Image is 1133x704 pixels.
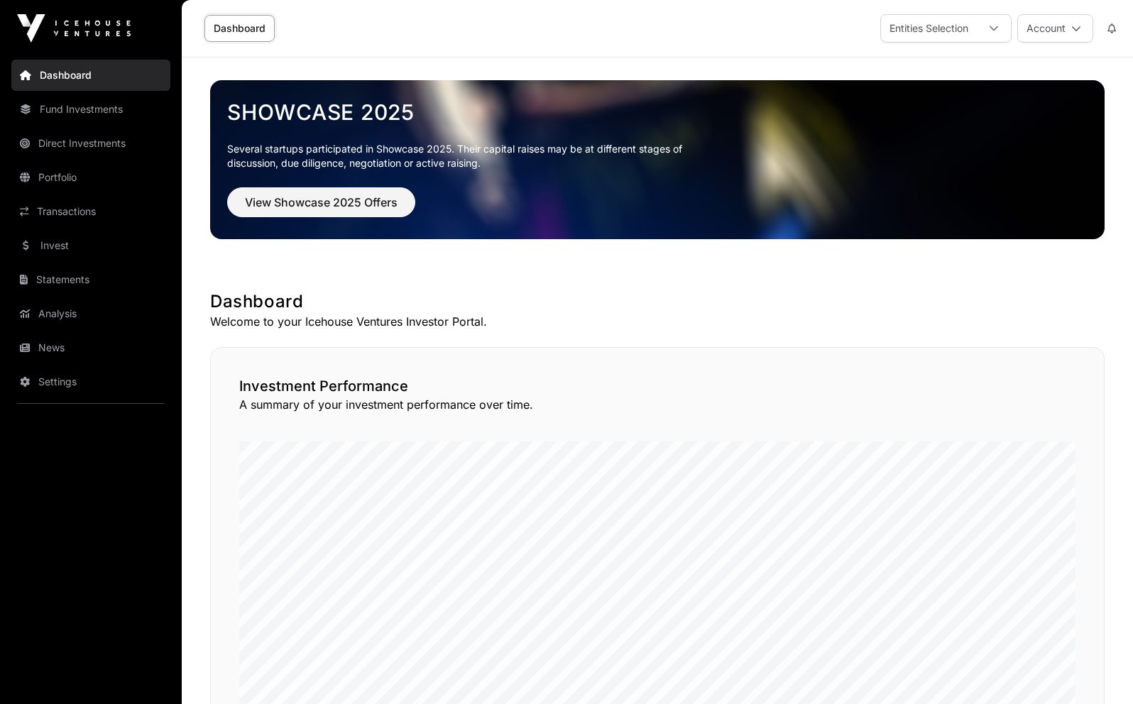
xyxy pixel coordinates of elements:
[239,376,1075,396] h2: Investment Performance
[227,142,704,170] p: Several startups participated in Showcase 2025. Their capital raises may be at different stages o...
[239,396,1075,413] p: A summary of your investment performance over time.
[210,290,1105,313] h1: Dashboard
[204,15,275,42] a: Dashboard
[11,332,170,363] a: News
[11,60,170,91] a: Dashboard
[227,99,1088,125] a: Showcase 2025
[11,196,170,227] a: Transactions
[11,264,170,295] a: Statements
[245,194,398,211] span: View Showcase 2025 Offers
[210,313,1105,330] p: Welcome to your Icehouse Ventures Investor Portal.
[11,162,170,193] a: Portfolio
[11,366,170,397] a: Settings
[227,187,415,217] button: View Showcase 2025 Offers
[210,80,1105,239] img: Showcase 2025
[1017,14,1093,43] button: Account
[17,14,131,43] img: Icehouse Ventures Logo
[11,230,170,261] a: Invest
[881,15,977,42] div: Entities Selection
[11,128,170,159] a: Direct Investments
[11,298,170,329] a: Analysis
[11,94,170,125] a: Fund Investments
[227,202,415,216] a: View Showcase 2025 Offers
